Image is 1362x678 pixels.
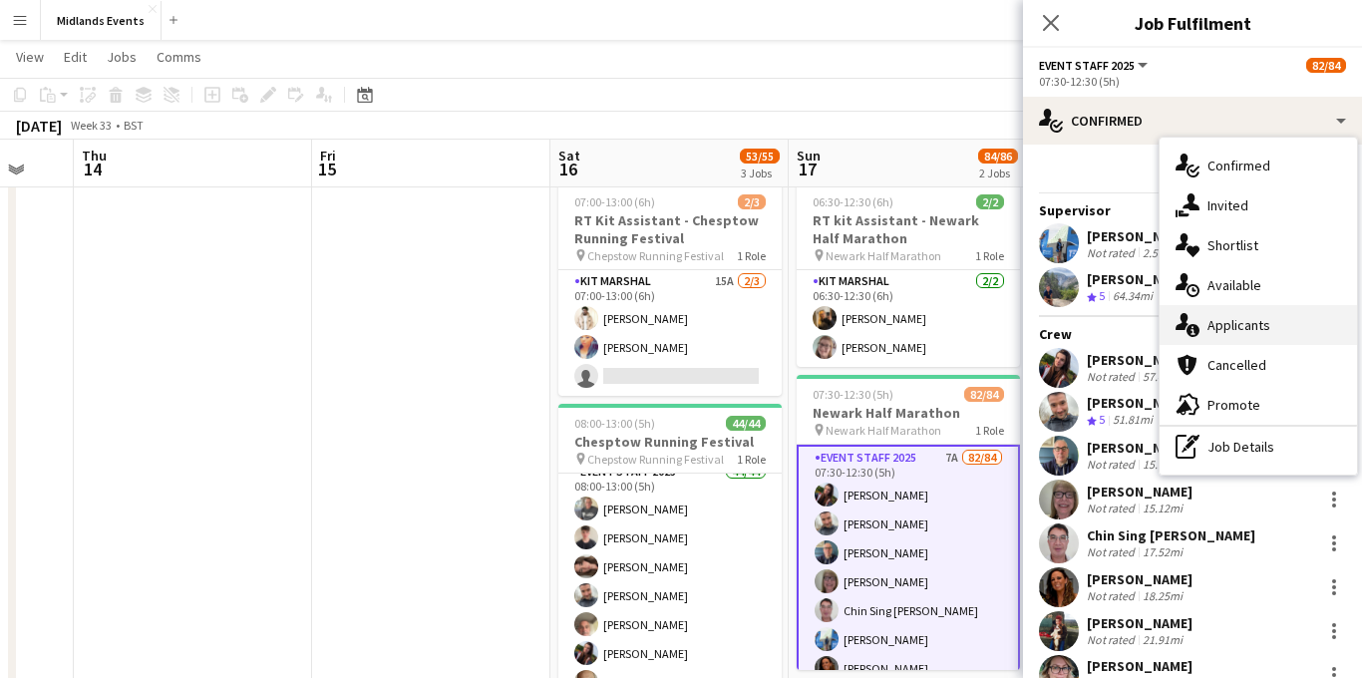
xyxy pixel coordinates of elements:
div: 2 Jobs [979,166,1017,180]
span: Week 33 [66,118,116,133]
span: Event Staff 2025 [1039,58,1135,73]
button: Midlands Events [41,1,162,40]
div: 57.47mi [1139,369,1187,384]
div: Not rated [1087,632,1139,647]
div: [PERSON_NAME] [1087,439,1192,457]
h3: RT Kit Assistant - Chesptow Running Festival [558,211,782,247]
app-job-card: 07:30-12:30 (5h)82/84Newark Half Marathon Newark Half Marathon1 RoleEvent Staff 20257A82/8407:30-... [797,375,1020,670]
div: 2.51mi [1139,245,1181,260]
div: [PERSON_NAME] [1087,570,1192,588]
div: BST [124,118,144,133]
span: 84/86 [978,149,1018,164]
span: 07:30-12:30 (5h) [813,387,893,402]
div: 21.91mi [1139,632,1187,647]
div: Confirmed [1023,97,1362,145]
div: Not rated [1087,245,1139,260]
div: Not rated [1087,588,1139,603]
div: 51.81mi [1109,412,1157,429]
span: View [16,48,44,66]
div: 17.52mi [1139,544,1187,559]
div: Not rated [1087,501,1139,515]
div: Shortlist [1160,225,1357,265]
div: 07:30-12:30 (5h) [1039,74,1346,89]
div: Chin Sing [PERSON_NAME] [1087,526,1255,544]
span: 1 Role [975,423,1004,438]
div: Invited [1160,185,1357,225]
div: Not rated [1087,457,1139,472]
span: Newark Half Marathon [826,248,941,263]
button: Event Staff 2025 [1039,58,1151,73]
span: 1 Role [975,248,1004,263]
div: [DATE] [16,116,62,136]
span: Chepstow Running Festival [587,452,724,467]
span: 14 [79,158,107,180]
span: 5 [1099,412,1105,427]
span: 06:30-12:30 (6h) [813,194,893,209]
h3: Newark Half Marathon [797,404,1020,422]
span: 53/55 [740,149,780,164]
span: 08:00-13:00 (5h) [574,416,655,431]
span: 5 [1099,288,1105,303]
div: [PERSON_NAME] [1087,270,1192,288]
span: 82/84 [1306,58,1346,73]
app-job-card: 07:00-13:00 (6h)2/3RT Kit Assistant - Chesptow Running Festival Chepstow Running Festival1 RoleKi... [558,182,782,396]
span: 1 Role [737,452,766,467]
div: [PERSON_NAME] [1087,657,1192,675]
span: 82/84 [964,387,1004,402]
div: 64.34mi [1109,288,1157,305]
span: 2/3 [738,194,766,209]
span: Comms [157,48,201,66]
span: Sun [797,147,821,165]
div: Crew [1023,325,1362,343]
div: Not rated [1087,369,1139,384]
div: 18.25mi [1139,588,1187,603]
span: 17 [794,158,821,180]
h3: Job Fulfilment [1023,10,1362,36]
div: [PERSON_NAME] [1087,351,1192,369]
span: Edit [64,48,87,66]
div: 15.12mi [1139,501,1187,515]
div: [PERSON_NAME] [1087,614,1192,632]
span: Newark Half Marathon [826,423,941,438]
div: 3 Jobs [741,166,779,180]
span: Jobs [107,48,137,66]
span: Thu [82,147,107,165]
div: Job Details [1160,427,1357,467]
div: Cancelled [1160,345,1357,385]
a: Comms [149,44,209,70]
app-card-role: Kit Marshal15A2/307:00-13:00 (6h)[PERSON_NAME][PERSON_NAME] [558,270,782,396]
a: Jobs [99,44,145,70]
span: Fri [320,147,336,165]
div: 15.12mi [1139,457,1187,472]
div: Promote [1160,385,1357,425]
div: [PERSON_NAME] [1087,483,1192,501]
span: Sat [558,147,580,165]
a: Edit [56,44,95,70]
div: Not rated [1087,544,1139,559]
span: Chepstow Running Festival [587,248,724,263]
span: 16 [555,158,580,180]
div: Confirmed [1160,146,1357,185]
span: 07:00-13:00 (6h) [574,194,655,209]
span: 44/44 [726,416,766,431]
div: [PERSON_NAME] [1087,394,1192,412]
a: View [8,44,52,70]
span: 15 [317,158,336,180]
app-job-card: 06:30-12:30 (6h)2/2RT kit Assistant - Newark Half Marathon Newark Half Marathon1 RoleKit Marshal2... [797,182,1020,367]
h3: Chesptow Running Festival [558,433,782,451]
app-card-role: Kit Marshal2/206:30-12:30 (6h)[PERSON_NAME][PERSON_NAME] [797,270,1020,367]
div: Available [1160,265,1357,305]
div: Supervisor [1023,201,1362,219]
div: [PERSON_NAME] [1087,227,1192,245]
span: 2/2 [976,194,1004,209]
span: 1 Role [737,248,766,263]
div: Applicants [1160,305,1357,345]
h3: RT kit Assistant - Newark Half Marathon [797,211,1020,247]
